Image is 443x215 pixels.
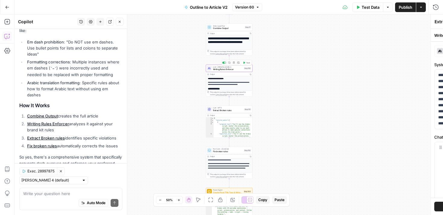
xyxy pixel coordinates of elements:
a: Combine Output [27,114,58,118]
div: Step 152 [244,149,251,152]
a: Extract Broken rules [27,136,65,140]
span: LLM · [PERSON_NAME] 4 [213,66,243,68]
g: Edge from step_5-iteration-end to step_17 [229,14,230,23]
div: Step 17 [245,26,251,29]
div: This output is too large & has been abbreviated for review. to view the full content. [210,173,251,178]
strong: Arabic translation formatting [27,80,80,85]
span: 50% [166,197,173,202]
button: Publish [395,2,416,12]
span: Copy [258,197,267,203]
li: : Specific rules about how to format Arabic text without using em dashes [26,80,122,98]
strong: Formatting corrections [27,59,70,64]
span: Copy the output [215,176,227,178]
span: Toggle code folding, rows 3 through 6 [212,121,213,123]
div: Output [210,114,248,117]
span: Copy the output [215,94,227,95]
span: Fix broken rules [213,150,243,153]
span: Exec. 28997875 [27,168,55,174]
div: Output [210,32,248,35]
li: : "Do NOT use em dashes. Use bullet points for lists and colons to separate ideas" [26,39,122,57]
a: Fix broken rules [27,143,57,148]
span: Combine Output [213,27,244,30]
div: This output is too large & has been abbreviated for review. to view the full content. [210,91,251,96]
span: Test [246,61,250,64]
div: Copilot [18,19,75,25]
div: Step 151 [244,108,251,111]
button: Auto Mode [79,199,108,207]
div: 1 [206,117,214,119]
li: : Multiple instances where em dashes ( ) were incorrectly used and needed to be replaced with pro... [26,59,122,78]
button: Copy [256,196,270,204]
strong: Em dash prohibition [27,40,64,44]
div: Step 150 [244,67,251,70]
button: Test Data [352,2,383,12]
button: Exec. 28997875 [19,167,57,175]
g: Edge from step_150 to step_151 [229,97,230,105]
div: Output [210,155,248,158]
div: LLM · GPT-5Extract Broken rulesStep 151Output{ "article_edits":[ { "original_text":"You'll see th... [206,106,253,138]
a: Writing Rules Enforcer [27,121,69,126]
div: Complete [206,11,253,14]
button: Version 60 [232,3,262,11]
g: Edge from step_152 to step_144 [229,179,230,188]
code: – [50,67,56,70]
div: Output [210,73,248,75]
g: Edge from step_151 to step_152 [229,138,230,146]
span: Toggle code folding, rows 2 through 115 [212,119,213,121]
p: So yes, there's a comprehensive system that specifically prevents dash overuse and enforces your ... [19,154,122,180]
span: Outline to Article V2 [190,4,228,10]
span: Paste [275,197,284,203]
span: Power Agent [213,189,243,191]
button: Outline to Article V2 [181,2,231,12]
li: automatically corrects the issues [26,143,122,149]
span: LLM · GPT-5 [213,107,243,109]
li: creates the full article [26,113,122,119]
div: This output is too large & has been abbreviated for review. to view the full content. [210,50,251,55]
span: Auto Mode [87,200,105,206]
li: analyzes it against your brand kit rules [26,121,122,133]
span: Run Code · JavaScript [213,148,243,150]
div: 4 [206,123,214,133]
span: Toggle code folding, rows 1 through 116 [212,117,213,119]
div: Complete [225,11,233,14]
span: Version 60 [235,5,254,10]
div: 2 [206,119,214,121]
span: Write Liquid Text [213,25,244,27]
span: Create Page Title Tags & Meta Descriptions - Fork [213,191,243,194]
button: Paste [272,196,287,204]
div: 5 [206,133,214,143]
h2: How It Works [19,103,122,108]
button: Test [242,61,251,65]
span: Copy the output [215,53,227,55]
span: Writing Rules Enforcer [213,68,243,71]
span: Test Data [362,4,379,10]
span: Publish [399,4,412,10]
input: Claude Sonnet 4 (default) [21,177,79,183]
span: Extract Broken rules [213,109,243,112]
div: 3 [206,205,212,215]
li: identifies specific violations [26,135,122,141]
div: 3 [206,121,214,123]
div: Step 144 [243,190,251,193]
